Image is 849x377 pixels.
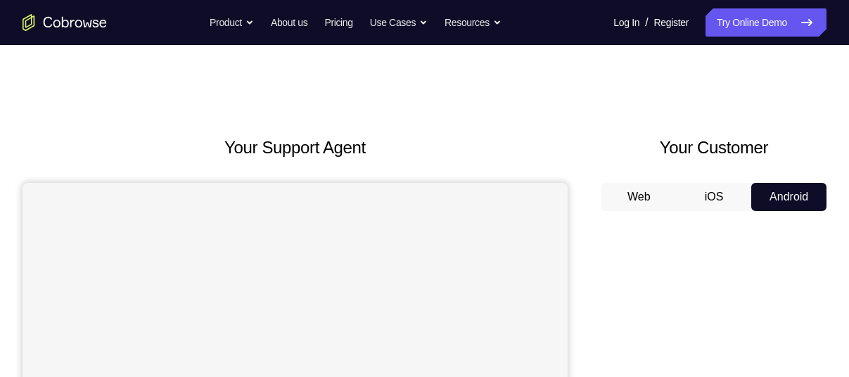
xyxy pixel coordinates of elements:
a: Log In [613,8,639,37]
span: / [645,14,648,31]
button: Web [601,183,677,211]
a: Pricing [324,8,352,37]
button: Product [210,8,254,37]
h2: Your Customer [601,135,826,160]
h2: Your Support Agent [23,135,568,160]
button: Android [751,183,826,211]
button: Resources [445,8,502,37]
a: About us [271,8,307,37]
a: Register [654,8,689,37]
button: Use Cases [370,8,428,37]
a: Go to the home page [23,14,107,31]
button: iOS [677,183,752,211]
a: Try Online Demo [706,8,826,37]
